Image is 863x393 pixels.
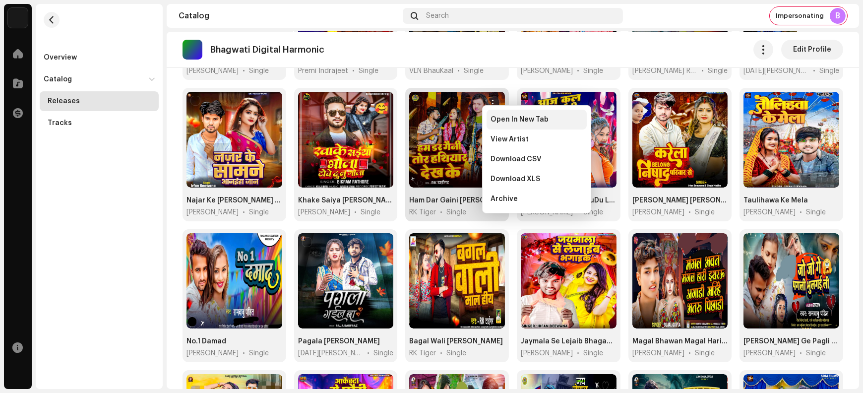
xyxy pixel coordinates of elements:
[446,348,466,358] div: Single
[243,207,245,217] span: •
[249,66,269,76] div: Single
[409,196,505,205] div: Ham Dar Gaini Tor HATHIYAR Dekh Ke
[249,207,269,217] div: Single
[695,207,715,217] div: Single
[583,66,603,76] div: Single
[491,116,549,124] span: Open In New Tab
[491,155,542,163] span: Download CSV
[521,348,573,358] span: Irfan Deewana
[40,91,159,111] re-m-nav-item: Releases
[243,348,245,358] span: •
[743,348,796,358] span: Rambabu Pandit
[361,207,380,217] div: Single
[491,135,529,143] span: View Artist
[186,348,239,358] span: Rambabu Pandit
[743,207,796,217] span: Irfan Deewana
[249,348,269,358] div: Single
[359,66,378,76] div: Single
[179,12,399,20] div: Catalog
[632,336,728,346] div: Magal Bhawan Magal Hari Iyaru Aagadi Marihe Bhataru Pichadi
[40,48,159,67] re-m-nav-item: Overview
[813,66,815,76] span: •
[352,66,355,76] span: •
[793,40,831,60] span: Edit Profile
[298,66,348,76] span: Premi Indrajeet
[632,207,684,217] span: Irfan Deewana
[298,196,394,205] div: Khake Saiya Bhola Towe Dunu Gola
[632,196,728,205] div: Karela Belong Nishad Pariwar Se
[373,348,393,358] div: Single
[354,207,357,217] span: •
[48,119,72,127] div: Tracks
[186,196,282,205] div: Najar Ke Samne Aajaiha Jaan
[8,8,28,28] img: 10d72f0b-d06a-424f-aeaa-9c9f537e57b6
[409,348,436,358] span: RK Tiger
[491,195,518,203] span: Archive
[44,54,77,62] div: Overview
[743,336,839,346] div: Jo Jo Ge Pagli Bhulgaili
[695,348,715,358] div: Single
[440,348,442,358] span: •
[781,40,843,60] button: Edit Profile
[409,336,503,346] div: Bagal Wali Maal Hiya
[298,207,350,217] span: Bikram Rathore
[577,66,579,76] span: •
[409,207,436,217] span: RK Tiger
[186,336,226,346] div: No.1 Damad
[48,97,80,105] div: Releases
[632,348,684,358] span: Sujal Gupta
[186,207,239,217] span: Irfan Deewana
[819,66,839,76] div: Single
[457,66,460,76] span: •
[298,336,380,346] div: Pagala Gail Ba
[577,348,579,358] span: •
[298,348,364,358] span: Raja Sarfraz
[44,75,72,83] div: Catalog
[806,348,826,358] div: Single
[426,12,449,20] span: Search
[521,66,573,76] span: Irfan Deewana
[688,207,691,217] span: •
[830,8,846,24] div: B
[806,207,826,217] div: Single
[367,348,370,358] span: •
[464,66,484,76] div: Single
[446,207,466,217] div: Single
[743,66,809,76] span: Raja Sarfraz
[409,66,453,76] span: VLN BhauKaal
[800,207,802,217] span: •
[243,66,245,76] span: •
[583,207,603,217] div: Single
[210,45,324,55] p: Bhagwati Digital Harmonic
[701,66,704,76] span: •
[688,348,691,358] span: •
[40,113,159,133] re-m-nav-item: Tracks
[491,175,540,183] span: Download XLS
[521,336,616,346] div: Jaymala Se Lejaib Bhagaaike
[40,69,159,133] re-m-nav-dropdown: Catalog
[440,207,442,217] span: •
[800,348,802,358] span: •
[632,66,698,76] span: Raj Kapoor Rahi
[186,66,239,76] span: Singh Madhu
[708,66,728,76] div: Single
[743,196,808,205] div: Taulihawa Ke Mela
[583,348,603,358] div: Single
[776,12,824,20] span: Impersonating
